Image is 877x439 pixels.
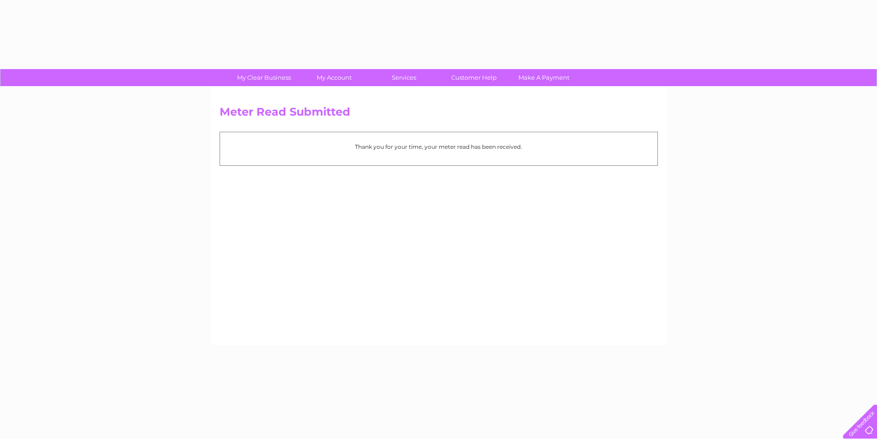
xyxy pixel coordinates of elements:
[226,69,302,86] a: My Clear Business
[366,69,442,86] a: Services
[220,105,658,123] h2: Meter Read Submitted
[296,69,372,86] a: My Account
[506,69,582,86] a: Make A Payment
[436,69,512,86] a: Customer Help
[225,142,653,151] p: Thank you for your time, your meter read has been received.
